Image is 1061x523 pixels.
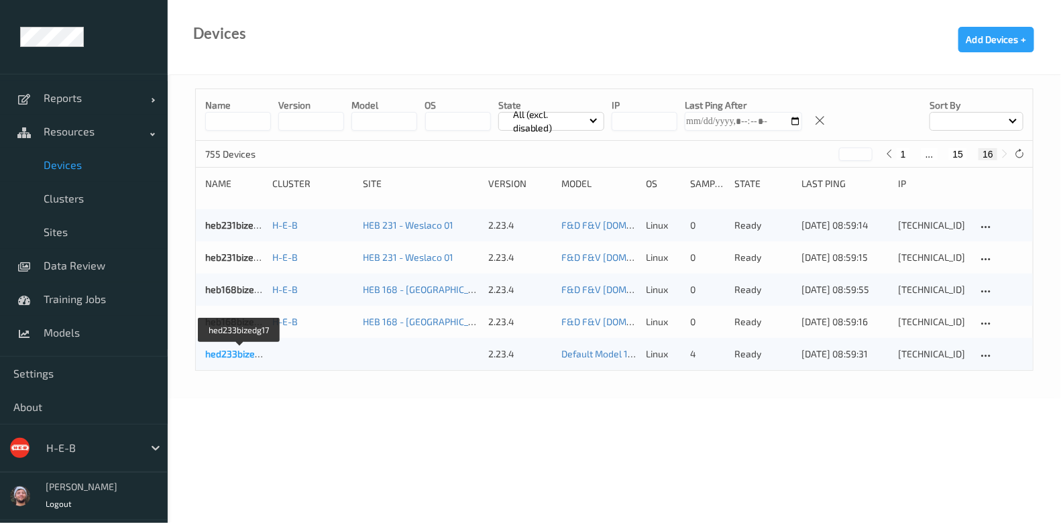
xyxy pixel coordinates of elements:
[979,148,997,160] button: 16
[690,283,725,296] div: 0
[363,219,453,231] a: HEB 231 - Weslaco 01
[363,284,506,295] a: HEB 168 - [GEOGRAPHIC_DATA] 03
[690,315,725,329] div: 0
[363,316,506,327] a: HEB 168 - [GEOGRAPHIC_DATA] 03
[272,177,353,190] div: Cluster
[802,177,889,190] div: Last Ping
[802,219,889,232] div: [DATE] 08:59:14
[690,347,725,361] div: 4
[898,219,968,232] div: [TECHNICAL_ID]
[488,347,552,361] div: 2.23.4
[278,99,344,112] p: version
[561,284,730,295] a: F&D F&V [DOMAIN_NAME] [DATE] 16:30
[488,251,552,264] div: 2.23.4
[205,316,276,327] a: heb168bizedg24
[205,148,306,161] p: 755 Devices
[690,177,725,190] div: Samples
[205,284,275,295] a: heb168bizedg18
[272,316,298,327] a: H-E-B
[690,219,725,232] div: 0
[363,251,453,263] a: HEB 231 - Weslaco 01
[898,283,968,296] div: [TECHNICAL_ID]
[647,251,681,264] p: linux
[897,148,910,160] button: 1
[734,315,792,329] p: ready
[488,177,552,190] div: version
[898,347,968,361] div: [TECHNICAL_ID]
[734,219,792,232] p: ready
[205,177,263,190] div: Name
[949,148,968,160] button: 15
[205,99,271,112] p: Name
[690,251,725,264] div: 0
[488,283,552,296] div: 2.23.4
[363,177,479,190] div: Site
[734,177,792,190] div: State
[488,315,552,329] div: 2.23.4
[802,283,889,296] div: [DATE] 08:59:55
[351,99,417,112] p: model
[685,99,802,112] p: Last Ping After
[205,348,274,359] a: hed233bizedg17
[802,251,889,264] div: [DATE] 08:59:15
[647,315,681,329] p: linux
[272,219,298,231] a: H-E-B
[561,316,730,327] a: F&D F&V [DOMAIN_NAME] [DATE] 16:30
[958,27,1034,52] button: Add Devices +
[205,219,274,231] a: heb231bizedg19
[193,27,246,40] div: Devices
[488,219,552,232] div: 2.23.4
[561,348,638,359] a: Default Model 1.10
[898,315,968,329] div: [TECHNICAL_ID]
[561,177,636,190] div: Model
[647,219,681,232] p: linux
[647,283,681,296] p: linux
[898,251,968,264] div: [TECHNICAL_ID]
[561,219,730,231] a: F&D F&V [DOMAIN_NAME] [DATE] 16:30
[272,284,298,295] a: H-E-B
[498,99,604,112] p: State
[272,251,298,263] a: H-E-B
[561,251,730,263] a: F&D F&V [DOMAIN_NAME] [DATE] 16:30
[205,251,274,263] a: heb231bizedg18
[508,108,590,135] p: All (excl. disabled)
[734,347,792,361] p: ready
[734,283,792,296] p: ready
[612,99,677,112] p: IP
[898,177,968,190] div: ip
[930,99,1023,112] p: Sort by
[647,177,681,190] div: OS
[425,99,491,112] p: OS
[647,347,681,361] p: linux
[802,347,889,361] div: [DATE] 08:59:31
[922,148,938,160] button: ...
[734,251,792,264] p: ready
[802,315,889,329] div: [DATE] 08:59:16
